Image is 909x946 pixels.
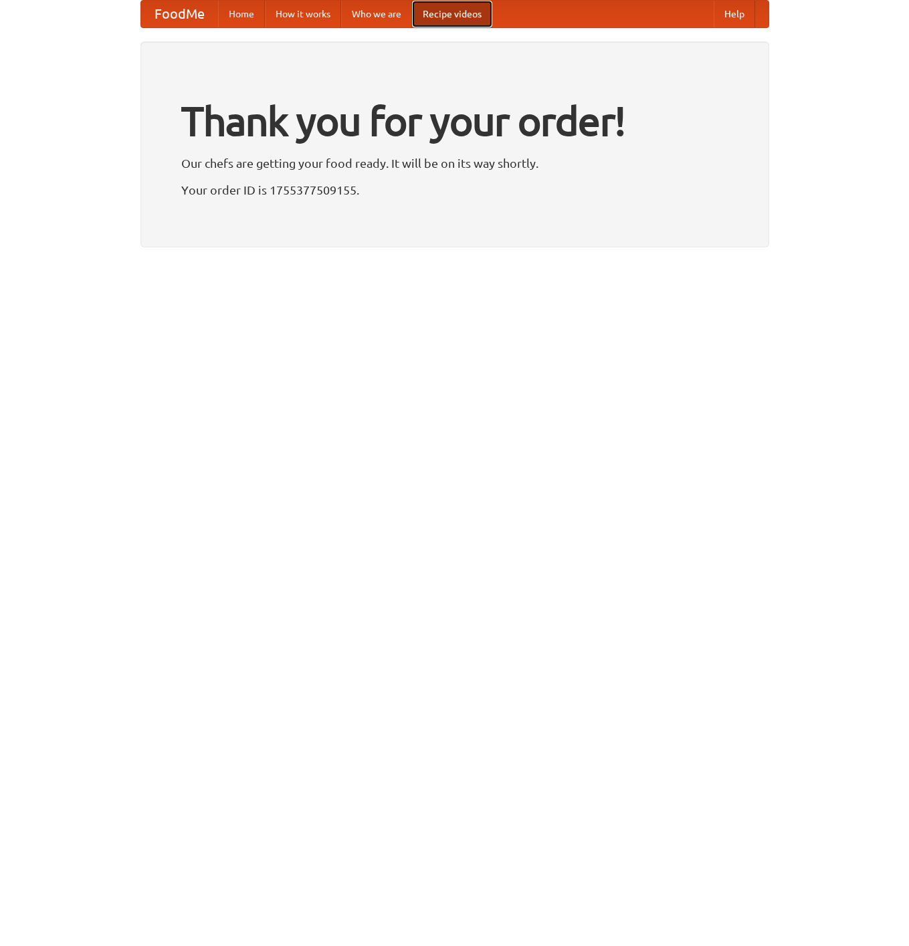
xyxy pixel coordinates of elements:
[218,1,265,27] a: Home
[181,89,728,153] h1: Thank you for your order!
[714,1,755,27] a: Help
[181,153,728,173] p: Our chefs are getting your food ready. It will be on its way shortly.
[141,1,218,27] a: FoodMe
[265,1,341,27] a: How it works
[412,1,492,27] a: Recipe videos
[341,1,412,27] a: Who we are
[181,180,728,200] p: Your order ID is 1755377509155.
